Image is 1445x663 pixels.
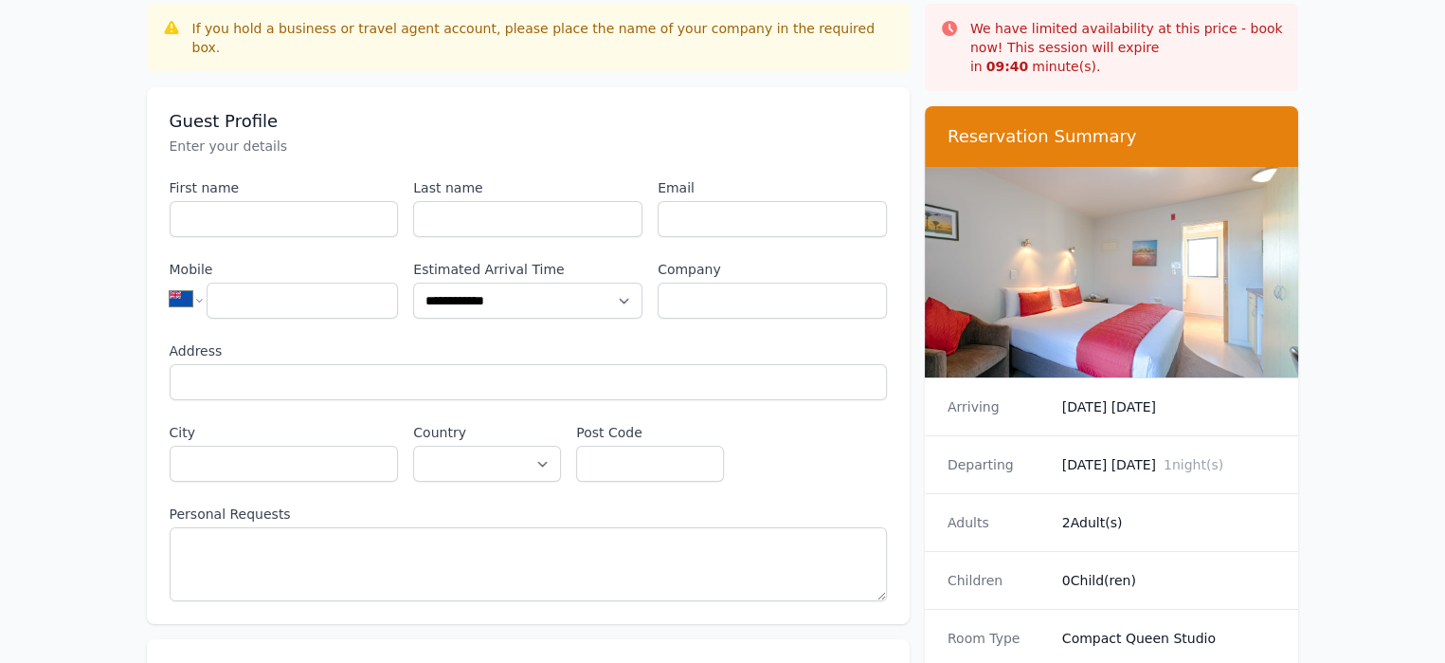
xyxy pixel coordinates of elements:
dt: Room Type [948,629,1047,648]
h3: Reservation Summary [948,125,1276,148]
h3: Guest Profile [170,110,887,133]
p: We have limited availability at this price - book now! This session will expire in minute(s). [970,19,1284,76]
img: Compact Queen Studio [925,167,1299,378]
dd: [DATE] [DATE] [1062,455,1276,474]
label: Company [658,260,887,279]
label: Estimated Arrival Time [413,260,642,279]
div: If you hold a business or travel agent account, please place the name of your company in the requ... [192,19,894,57]
label: Email [658,178,887,197]
dd: 0 Child(ren) [1062,571,1276,590]
dt: Arriving [948,397,1047,416]
label: First name [170,178,399,197]
dt: Children [948,571,1047,590]
dd: 2 Adult(s) [1062,513,1276,532]
strong: 09 : 40 [986,59,1029,74]
dt: Departing [948,455,1047,474]
label: Mobile [170,260,399,279]
p: Enter your details [170,137,887,156]
label: Post Code [576,423,724,442]
dd: Compact Queen Studio [1062,629,1276,648]
dt: Adults [948,513,1047,532]
label: Country [413,423,561,442]
dd: [DATE] [DATE] [1062,397,1276,416]
label: Last name [413,178,642,197]
span: 1 night(s) [1164,457,1223,472]
label: Personal Requests [170,505,887,524]
label: Address [170,341,887,360]
label: City [170,423,399,442]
